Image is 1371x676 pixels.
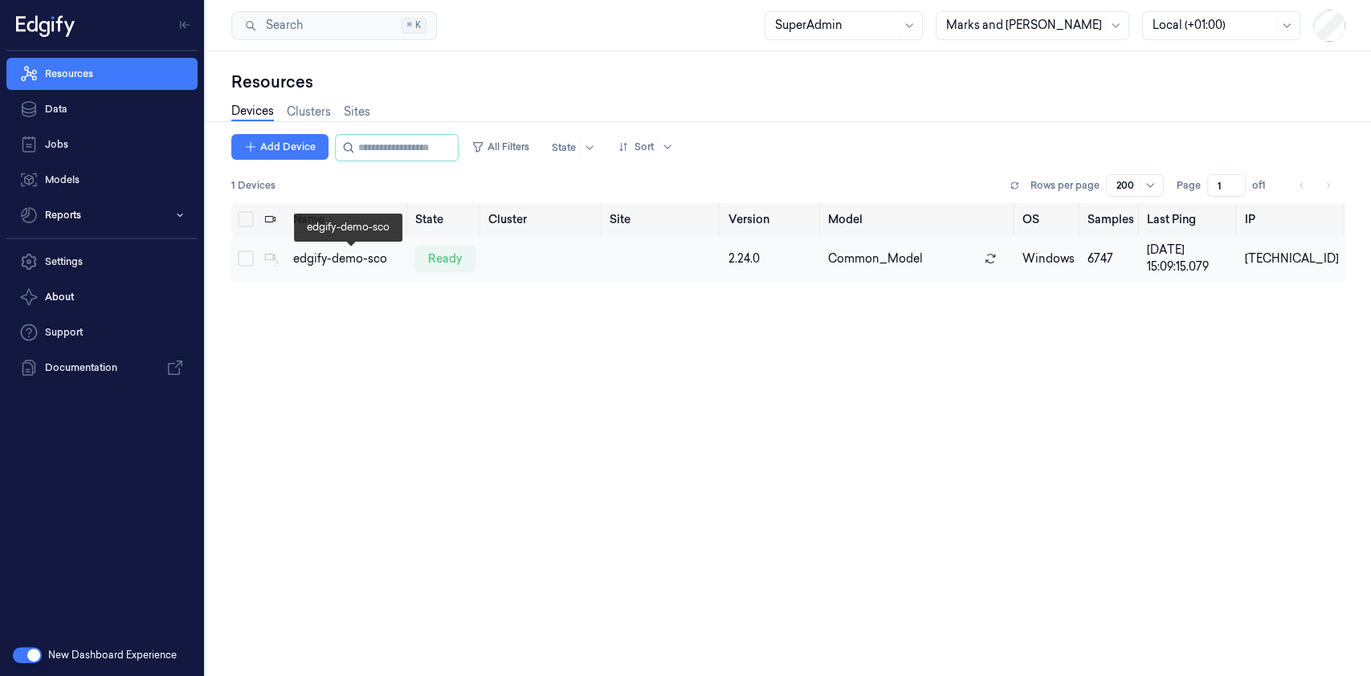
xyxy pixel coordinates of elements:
[6,352,198,384] a: Documentation
[828,250,923,267] span: Common_Model
[6,128,198,161] a: Jobs
[6,199,198,231] button: Reports
[1087,250,1134,267] div: 6747
[482,203,603,235] th: Cluster
[1291,174,1339,197] nav: pagination
[721,203,821,235] th: Version
[293,250,402,267] div: edgify-demo-sco
[1147,242,1232,275] div: [DATE] 15:09:15.079
[822,203,1016,235] th: Model
[409,203,482,235] th: State
[1252,178,1278,193] span: of 1
[603,203,721,235] th: Site
[238,211,254,227] button: Select all
[231,178,275,193] span: 1 Devices
[231,134,328,160] button: Add Device
[1016,203,1081,235] th: OS
[728,250,814,267] div: 2.24.0
[259,17,303,34] span: Search
[6,316,198,348] a: Support
[465,134,536,160] button: All Filters
[287,104,331,120] a: Clusters
[1022,250,1075,267] p: windows
[231,11,437,40] button: Search⌘K
[6,246,198,278] a: Settings
[6,164,198,196] a: Models
[287,203,408,235] th: Name
[6,93,198,125] a: Data
[1245,250,1339,267] div: [TECHNICAL_ID]
[231,103,274,121] a: Devices
[344,104,370,120] a: Sites
[1140,203,1238,235] th: Last Ping
[231,71,1345,93] div: Resources
[238,250,254,267] button: Select row
[415,246,475,271] div: ready
[1081,203,1140,235] th: Samples
[1238,203,1345,235] th: IP
[6,58,198,90] a: Resources
[172,12,198,38] button: Toggle Navigation
[1030,178,1100,193] p: Rows per page
[1177,178,1201,193] span: Page
[6,281,198,313] button: About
